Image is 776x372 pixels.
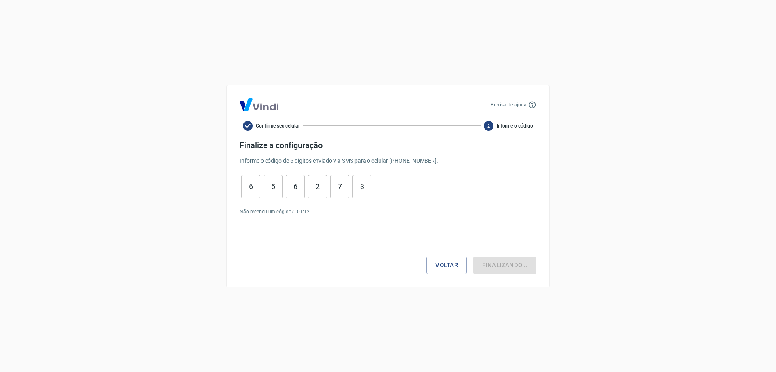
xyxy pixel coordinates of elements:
[497,122,533,130] span: Informe o código
[240,157,536,165] p: Informe o código de 6 dígitos enviado via SMS para o celular [PHONE_NUMBER] .
[491,101,527,108] p: Precisa de ajuda
[426,257,467,274] button: Voltar
[240,98,278,111] img: Logo Vind
[487,123,490,128] text: 2
[240,140,536,150] h4: Finalize a configuração
[240,208,294,215] p: Não recebeu um cógido?
[297,208,310,215] p: 01 : 12
[256,122,300,130] span: Confirme seu celular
